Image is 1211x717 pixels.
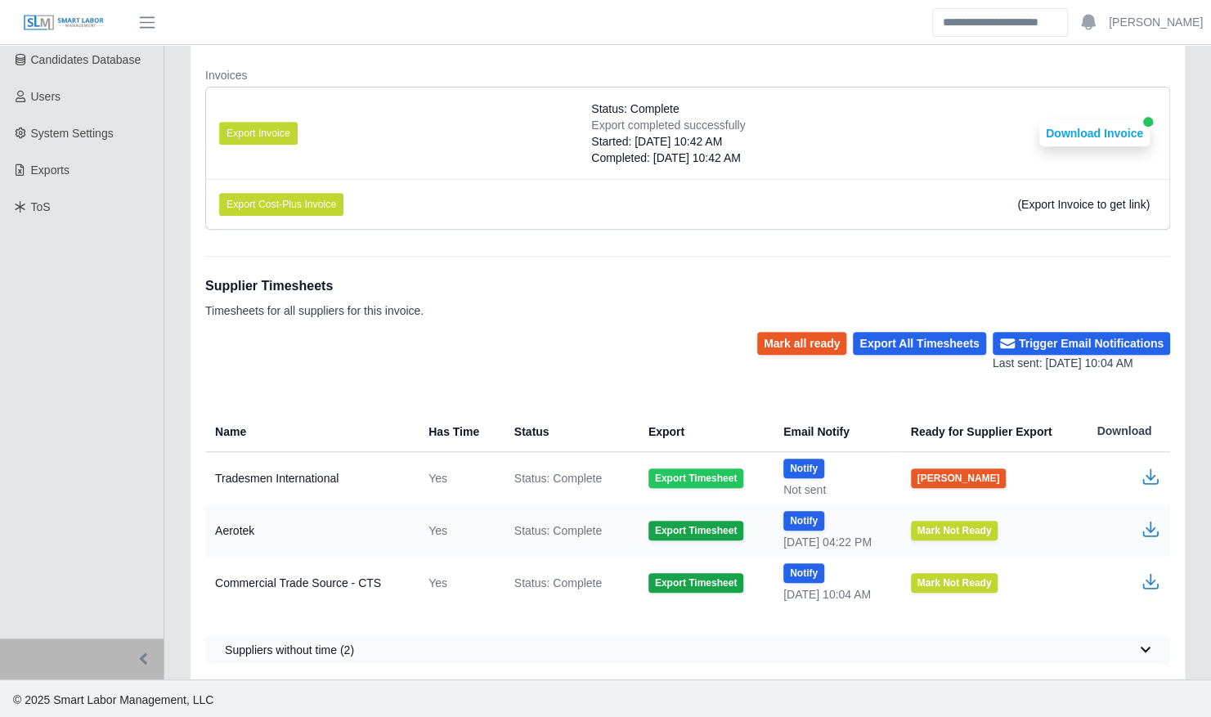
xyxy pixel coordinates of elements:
dt: Invoices [205,67,1170,83]
div: [DATE] 04:22 PM [783,534,885,550]
td: Yes [415,452,501,505]
span: Status: Complete [591,101,679,117]
input: Search [932,8,1068,37]
span: Exports [31,164,70,177]
a: [PERSON_NAME] [1109,14,1203,31]
p: Timesheets for all suppliers for this invoice. [205,302,424,319]
button: Notify [783,511,824,531]
div: [DATE] 10:04 AM [783,586,885,603]
button: [PERSON_NAME] [911,468,1007,488]
div: Not sent [783,482,885,498]
span: (Export Invoice to get link) [1017,198,1150,211]
div: Last sent: [DATE] 10:04 AM [993,355,1170,372]
button: Trigger Email Notifications [993,332,1170,355]
div: Started: [DATE] 10:42 AM [591,133,745,150]
td: Yes [415,557,501,609]
button: Export Invoice [219,122,298,145]
button: Export Cost-Plus Invoice [219,193,343,216]
span: © 2025 Smart Labor Management, LLC [13,693,213,706]
span: Status: Complete [514,470,602,486]
td: Aerotek [205,504,415,557]
button: Export Timesheet [648,521,743,540]
span: Status: Complete [514,522,602,539]
button: Notify [783,459,824,478]
span: Suppliers without time (2) [225,642,354,658]
th: Ready for Supplier Export [898,411,1084,452]
span: Users [31,90,61,103]
button: Mark Not Ready [911,573,998,593]
th: Email Notify [770,411,898,452]
span: ToS [31,200,51,213]
th: Name [205,411,415,452]
button: Mark all ready [757,332,846,355]
a: Download Invoice [1039,127,1150,140]
span: System Settings [31,127,114,140]
td: Yes [415,504,501,557]
span: Candidates Database [31,53,141,66]
span: Status: Complete [514,575,602,591]
img: SLM Logo [23,14,105,32]
button: Export Timesheet [648,468,743,488]
button: Export Timesheet [648,573,743,593]
th: Export [635,411,770,452]
button: Download Invoice [1039,120,1150,146]
button: Export All Timesheets [853,332,985,355]
div: Export completed successfully [591,117,745,133]
th: Status [501,411,635,452]
td: Commercial Trade Source - CTS [205,557,415,609]
button: Suppliers without time (2) [205,635,1170,665]
button: Mark Not Ready [911,521,998,540]
td: Tradesmen International [205,452,415,505]
th: Has Time [415,411,501,452]
button: Notify [783,563,824,583]
th: Download [1083,411,1170,452]
h1: Supplier Timesheets [205,276,424,296]
div: Completed: [DATE] 10:42 AM [591,150,745,166]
